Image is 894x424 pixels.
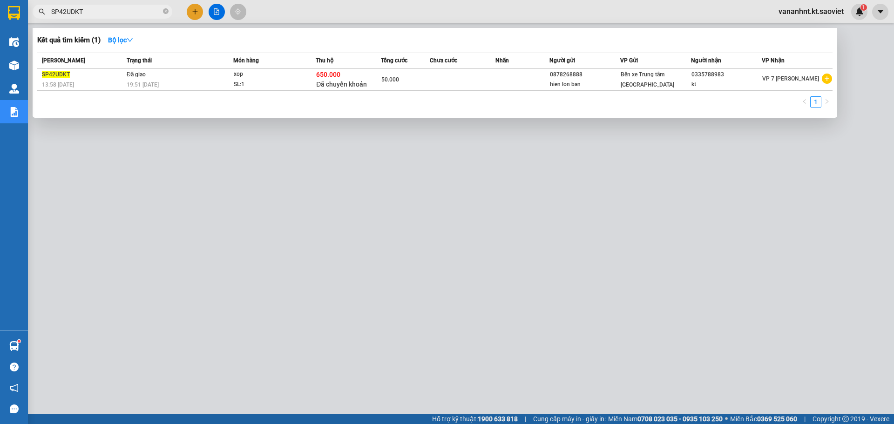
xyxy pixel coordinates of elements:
[37,35,101,45] h3: Kết quả tìm kiếm ( 1 )
[10,363,19,371] span: question-circle
[9,37,19,47] img: warehouse-icon
[101,33,141,47] button: Bộ lọcdown
[42,81,74,88] span: 13:58 [DATE]
[234,80,304,90] div: SL: 1
[42,71,70,78] span: SP42UDKT
[9,61,19,70] img: warehouse-icon
[10,404,19,413] span: message
[127,37,133,43] span: down
[381,76,399,83] span: 50.000
[691,70,761,80] div: 0335788983
[620,57,638,64] span: VP Gửi
[824,99,830,104] span: right
[810,96,821,108] li: 1
[550,70,620,80] div: 0878268888
[42,57,85,64] span: [PERSON_NAME]
[430,57,457,64] span: Chưa cước
[51,7,161,17] input: Tìm tên, số ĐT hoặc mã đơn
[8,6,20,20] img: logo-vxr
[691,80,761,89] div: kt
[18,340,20,343] sup: 1
[821,96,833,108] button: right
[127,57,152,64] span: Trạng thái
[163,7,169,16] span: close-circle
[550,80,620,89] div: hien lon ban
[316,71,340,78] span: 650.000
[821,96,833,108] li: Next Page
[762,75,819,82] span: VP 7 [PERSON_NAME]
[233,57,259,64] span: Món hàng
[495,57,509,64] span: Nhãn
[691,57,721,64] span: Người nhận
[762,57,785,64] span: VP Nhận
[802,99,807,104] span: left
[127,71,146,78] span: Đã giao
[234,69,304,80] div: xop
[316,57,333,64] span: Thu hộ
[316,81,367,88] span: Đã chuyển khoản
[799,96,810,108] li: Previous Page
[127,81,159,88] span: 19:51 [DATE]
[163,8,169,14] span: close-circle
[9,84,19,94] img: warehouse-icon
[822,74,832,84] span: plus-circle
[799,96,810,108] button: left
[621,71,674,88] span: Bến xe Trung tâm [GEOGRAPHIC_DATA]
[10,384,19,392] span: notification
[108,36,133,44] strong: Bộ lọc
[811,97,821,107] a: 1
[9,107,19,117] img: solution-icon
[9,341,19,351] img: warehouse-icon
[549,57,575,64] span: Người gửi
[381,57,407,64] span: Tổng cước
[39,8,45,15] span: search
